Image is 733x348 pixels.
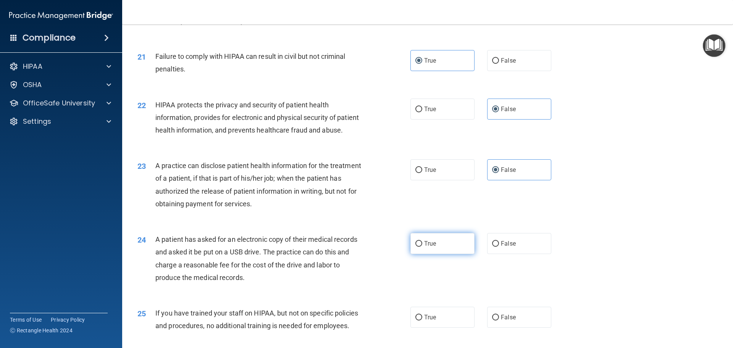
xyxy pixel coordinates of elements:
[137,309,146,318] span: 25
[23,80,42,89] p: OSHA
[155,309,358,330] span: If you have trained your staff on HIPAA, but not on specific policies and procedures, no addition...
[51,316,85,324] a: Privacy Policy
[23,32,76,43] h4: Compliance
[501,105,516,113] span: False
[415,167,422,173] input: True
[492,167,499,173] input: False
[10,327,73,334] span: Ⓒ Rectangle Health 2024
[23,117,51,126] p: Settings
[424,314,436,321] span: True
[9,62,111,71] a: HIPAA
[415,58,422,64] input: True
[9,80,111,89] a: OSHA
[492,58,499,64] input: False
[501,57,516,64] span: False
[137,162,146,171] span: 23
[492,107,499,112] input: False
[9,8,113,23] img: PMB logo
[155,162,361,208] span: A practice can disclose patient health information for the treatment of a patient, if that is par...
[23,99,95,108] p: OfficeSafe University
[155,52,346,73] span: Failure to comply with HIPAA can result in civil but not criminal penalties.
[424,166,436,173] span: True
[137,52,146,62] span: 21
[155,101,359,134] span: HIPAA protects the privacy and security of patient health information, provides for electronic an...
[424,240,436,247] span: True
[415,241,422,247] input: True
[703,34,725,57] button: Open Resource Center
[137,101,146,110] span: 22
[424,57,436,64] span: True
[415,315,422,320] input: True
[155,235,357,282] span: A patient has asked for an electronic copy of their medical records and asked it be put on a USB ...
[10,316,42,324] a: Terms of Use
[424,105,436,113] span: True
[492,315,499,320] input: False
[415,107,422,112] input: True
[501,240,516,247] span: False
[9,99,111,108] a: OfficeSafe University
[137,235,146,244] span: 24
[492,241,499,247] input: False
[501,314,516,321] span: False
[9,117,111,126] a: Settings
[23,62,42,71] p: HIPAA
[501,166,516,173] span: False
